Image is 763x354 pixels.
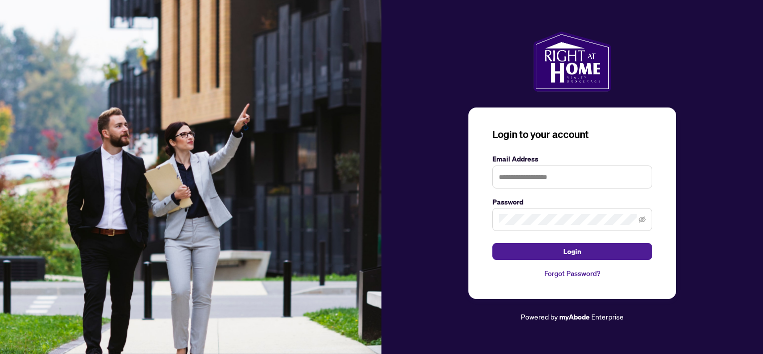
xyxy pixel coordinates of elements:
img: ma-logo [533,31,611,91]
span: Enterprise [591,312,624,321]
label: Password [492,196,652,207]
h3: Login to your account [492,127,652,141]
a: Forgot Password? [492,268,652,279]
button: Login [492,243,652,260]
label: Email Address [492,153,652,164]
span: Powered by [521,312,558,321]
span: eye-invisible [639,216,646,223]
span: Login [563,243,581,259]
a: myAbode [559,311,590,322]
